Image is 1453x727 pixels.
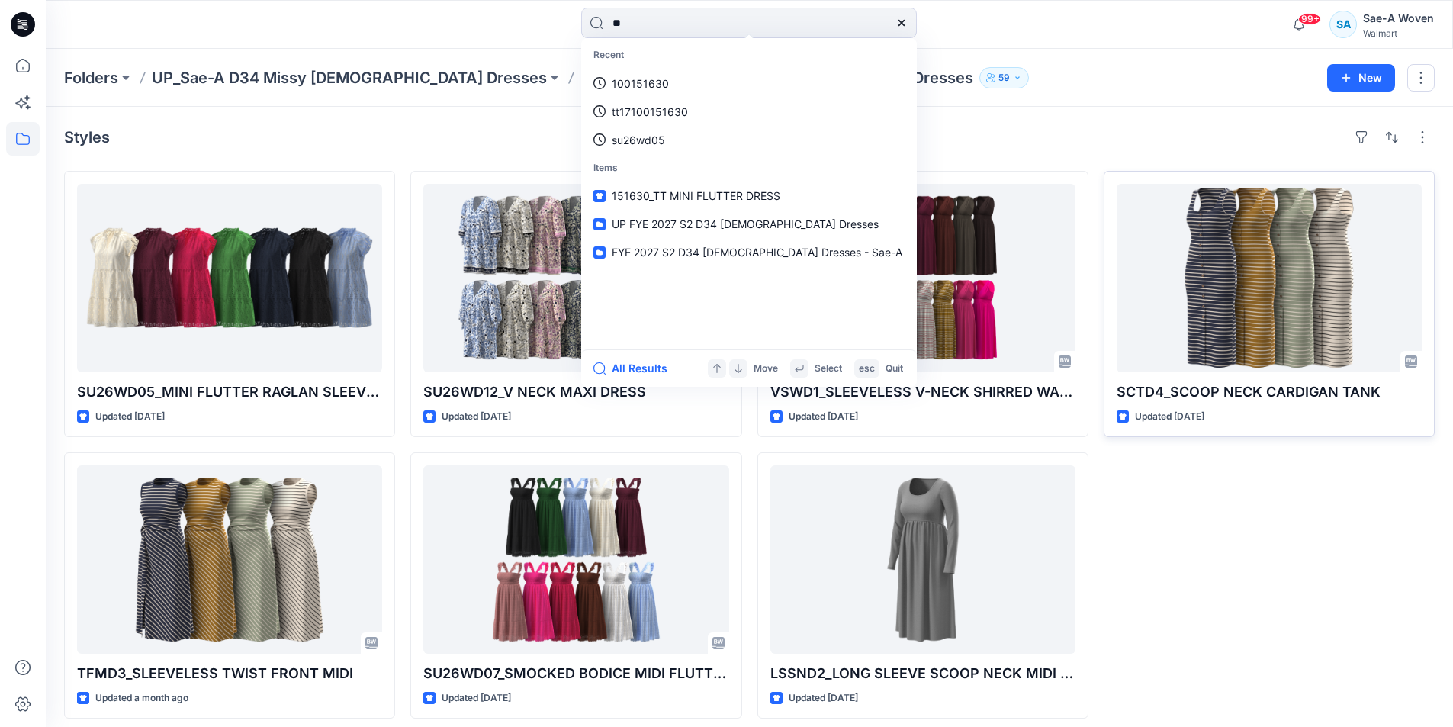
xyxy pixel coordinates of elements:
span: 151630_TT MINI FLUTTER DRESS [612,189,780,202]
span: 99+ [1298,13,1321,25]
p: TFMD3_SLEEVELESS TWIST FRONT MIDI [77,663,382,684]
p: tt17100151630 [612,104,688,120]
a: SU26WD12_V NECK MAXI DRESS [423,184,728,372]
a: SU26WD05_MINI FLUTTER RAGLAN SLEEVE DRESS [77,184,382,372]
button: New [1327,64,1395,92]
a: 100151630 [584,69,914,98]
p: 100151630 [612,76,669,92]
p: Move [754,361,778,377]
p: Updated [DATE] [95,409,165,425]
a: UP FYE 2027 S2 D34 [DEMOGRAPHIC_DATA] Dresses [584,210,914,238]
p: SU26WD05_MINI FLUTTER RAGLAN SLEEVE DRESS [77,381,382,403]
a: Folders [64,67,118,88]
a: FYE 2027 S2 D34 [DEMOGRAPHIC_DATA] Dresses - Sae-A [584,238,914,266]
p: 59 [998,69,1010,86]
a: LSSND2_LONG SLEEVE SCOOP NECK MIDI DRESS [770,465,1075,654]
p: Updated a month ago [95,690,188,706]
a: VSWD1_SLEEVELESS V-NECK SHIRRED WAIST MIDI DRESS [770,184,1075,372]
p: su26wd05 [612,132,665,148]
p: UP FYE 2027 S2 D34 [DEMOGRAPHIC_DATA] Dresses [580,67,973,88]
p: SU26WD07_SMOCKED BODICE MIDI FLUTTER DRESS [423,663,728,684]
span: UP FYE 2027 S2 D34 [DEMOGRAPHIC_DATA] Dresses [612,217,879,230]
p: Quit [886,361,903,377]
p: Updated [DATE] [1135,409,1204,425]
p: Select [815,361,842,377]
p: Updated [DATE] [789,690,858,706]
p: Items [584,154,914,182]
p: VSWD1_SLEEVELESS V-NECK SHIRRED WAIST MIDI DRESS [770,381,1075,403]
p: LSSND2_LONG SLEEVE SCOOP NECK MIDI DRESS [770,663,1075,684]
p: Recent [584,41,914,69]
a: SCTD4_SCOOP NECK CARDIGAN TANK [1117,184,1422,372]
p: SU26WD12_V NECK MAXI DRESS [423,381,728,403]
div: Walmart [1363,27,1434,39]
div: SA [1329,11,1357,38]
a: TFMD3_SLEEVELESS TWIST FRONT MIDI [77,465,382,654]
a: su26wd05 [584,126,914,154]
h4: Styles [64,128,110,146]
a: UP_Sae-A D34 Missy [DEMOGRAPHIC_DATA] Dresses [152,67,547,88]
button: 59 [979,67,1029,88]
a: 151630_TT MINI FLUTTER DRESS [584,182,914,210]
a: tt17100151630 [584,98,914,126]
p: Updated [DATE] [442,690,511,706]
div: Sae-A Woven [1363,9,1434,27]
p: esc [859,361,875,377]
a: SU26WD07_SMOCKED BODICE MIDI FLUTTER DRESS [423,465,728,654]
p: SCTD4_SCOOP NECK CARDIGAN TANK [1117,381,1422,403]
span: FYE 2027 S2 D34 [DEMOGRAPHIC_DATA] Dresses - Sae-A [612,246,902,259]
p: Updated [DATE] [442,409,511,425]
p: Updated [DATE] [789,409,858,425]
button: All Results [593,359,677,378]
